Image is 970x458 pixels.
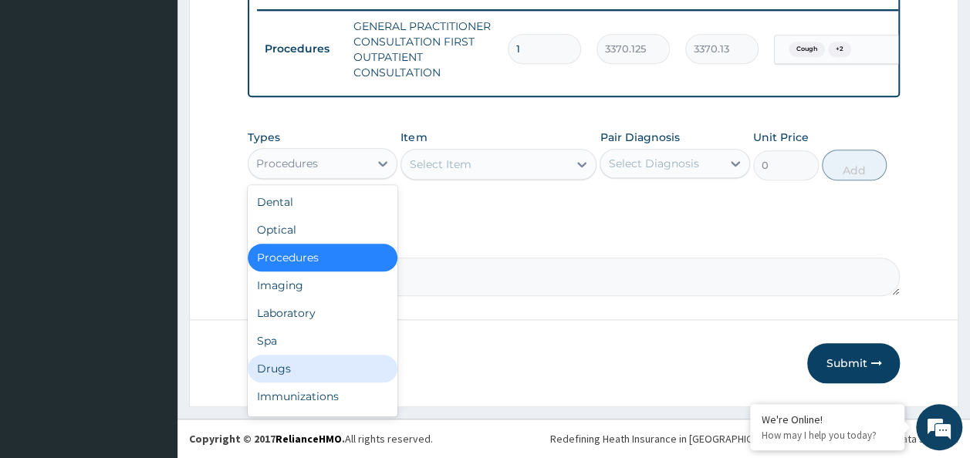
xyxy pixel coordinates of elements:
textarea: Type your message and hit 'Enter' [8,299,294,353]
img: d_794563401_company_1708531726252_794563401 [29,77,63,116]
div: Select Diagnosis [608,156,698,171]
td: GENERAL PRACTITIONER CONSULTATION FIRST OUTPATIENT CONSULTATION [346,11,500,88]
div: Imaging [248,271,398,299]
label: Comment [248,236,901,249]
div: We're Online! [762,413,893,426]
p: How may I help you today? [762,429,893,442]
div: Redefining Heath Insurance in [GEOGRAPHIC_DATA] using Telemedicine and Data Science! [550,431,958,446]
div: Drugs [248,355,398,382]
label: Item [401,130,427,145]
strong: Copyright © 2017 . [189,432,345,446]
div: Others [248,410,398,438]
a: RelianceHMO [275,432,342,446]
button: Add [822,150,887,180]
td: Procedures [257,35,346,63]
label: Unit Price [753,130,809,145]
label: Types [248,131,280,144]
span: + 2 [828,42,851,57]
div: Minimize live chat window [253,8,290,45]
span: We're online! [90,133,213,289]
div: Dental [248,188,398,216]
label: Pair Diagnosis [600,130,679,145]
div: Optical [248,216,398,244]
div: Procedures [248,244,398,271]
footer: All rights reserved. [177,419,970,458]
div: Procedures [256,156,318,171]
div: Laboratory [248,299,398,327]
div: Select Item [409,157,471,172]
button: Submit [807,343,900,383]
div: Immunizations [248,382,398,410]
div: Spa [248,327,398,355]
span: Cough [789,42,825,57]
div: Chat with us now [80,86,259,106]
